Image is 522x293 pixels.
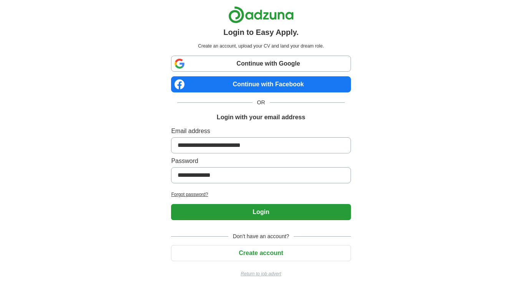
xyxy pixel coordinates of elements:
a: Return to job advert [171,270,351,277]
span: OR [253,99,270,107]
button: Create account [171,245,351,261]
a: Continue with Facebook [171,76,351,92]
a: Continue with Google [171,56,351,72]
h1: Login with your email address [217,113,305,122]
a: Create account [171,250,351,256]
p: Create an account, upload your CV and land your dream role. [173,43,349,49]
a: Forgot password? [171,191,351,198]
label: Email address [171,127,351,136]
img: Adzuna logo [228,6,294,23]
button: Login [171,204,351,220]
span: Don't have an account? [228,232,294,240]
label: Password [171,156,351,166]
h1: Login to Easy Apply. [223,26,299,38]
